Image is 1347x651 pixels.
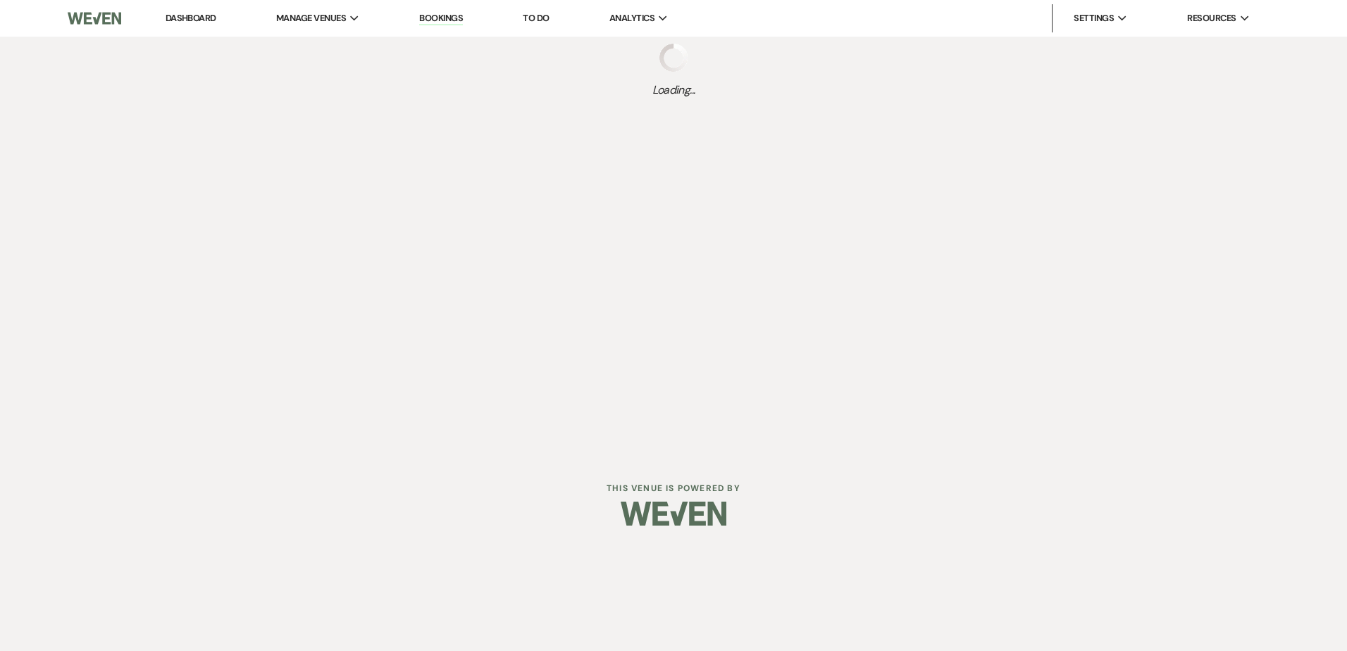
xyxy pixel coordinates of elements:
[609,11,654,25] span: Analytics
[1187,11,1236,25] span: Resources
[621,489,726,538] img: Weven Logo
[68,4,121,33] img: Weven Logo
[652,82,695,99] span: Loading...
[419,12,463,25] a: Bookings
[166,12,216,24] a: Dashboard
[659,44,688,72] img: loading spinner
[276,11,346,25] span: Manage Venues
[523,12,549,24] a: To Do
[1074,11,1114,25] span: Settings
